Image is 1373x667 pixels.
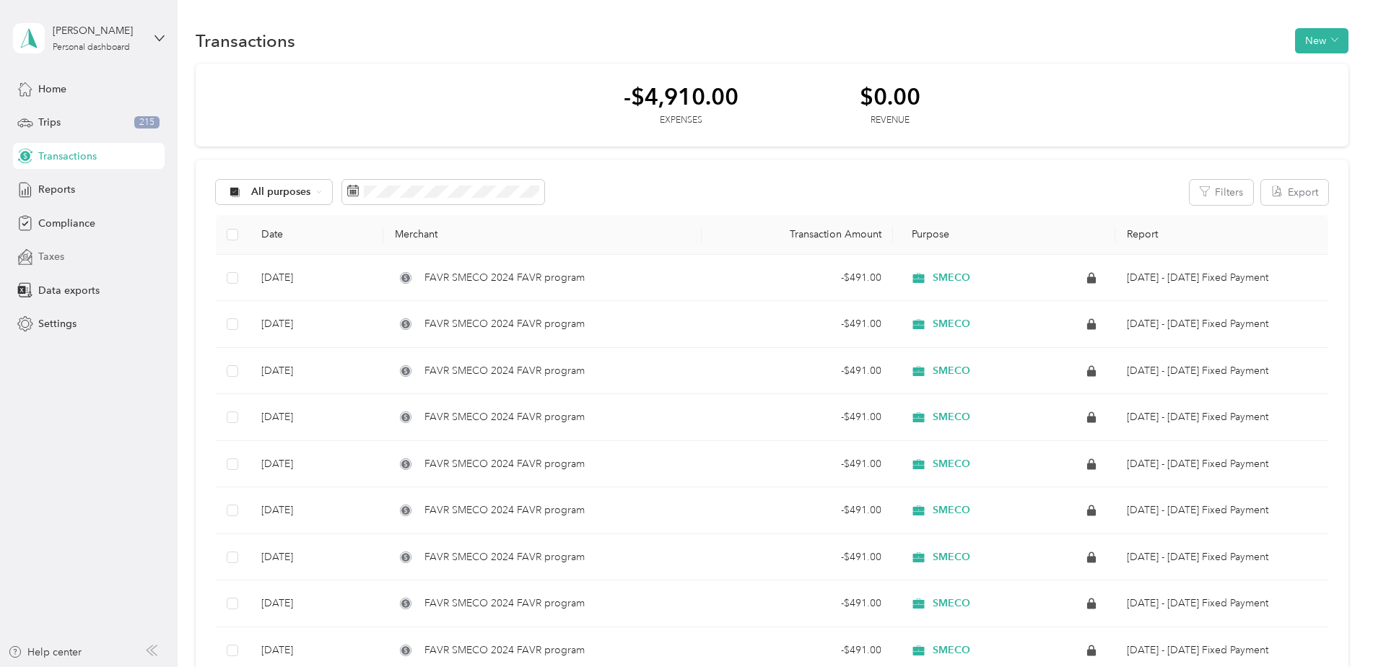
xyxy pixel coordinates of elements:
[713,642,881,658] div: - $491.00
[933,458,970,471] span: SMECO
[1115,487,1328,534] td: May 1 - 31, 2025 Fixed Payment
[713,596,881,611] div: - $491.00
[933,411,970,424] span: SMECO
[933,271,970,284] span: SMECO
[713,363,881,379] div: - $491.00
[424,270,585,286] span: FAVR SMECO 2024 FAVR program
[196,33,295,48] h1: Transactions
[1295,28,1348,53] button: New
[1190,180,1253,205] button: Filters
[424,502,585,518] span: FAVR SMECO 2024 FAVR program
[1292,586,1373,667] iframe: Everlance-gr Chat Button Frame
[424,596,585,611] span: FAVR SMECO 2024 FAVR program
[933,644,970,657] span: SMECO
[38,216,95,231] span: Compliance
[38,249,64,264] span: Taxes
[38,316,77,331] span: Settings
[713,549,881,565] div: - $491.00
[1115,580,1328,627] td: Mar 1 - 31, 2025 Fixed Payment
[38,182,75,197] span: Reports
[933,504,970,517] span: SMECO
[250,487,383,534] td: [DATE]
[424,409,585,425] span: FAVR SMECO 2024 FAVR program
[1115,394,1328,441] td: Jul 1 - 31, 2025 Fixed Payment
[624,84,738,109] div: -$4,910.00
[383,215,702,255] th: Merchant
[713,409,881,425] div: - $491.00
[933,597,970,610] span: SMECO
[250,215,383,255] th: Date
[251,187,311,197] span: All purposes
[1261,180,1328,205] button: Export
[713,270,881,286] div: - $491.00
[250,441,383,488] td: [DATE]
[1115,215,1328,255] th: Report
[1115,348,1328,395] td: Aug 1 - 31, 2025 Fixed Payment
[53,23,143,38] div: [PERSON_NAME]
[134,116,160,129] span: 215
[250,301,383,348] td: [DATE]
[424,456,585,472] span: FAVR SMECO 2024 FAVR program
[933,318,970,331] span: SMECO
[250,255,383,302] td: [DATE]
[1115,255,1328,302] td: Oct 1 - 31, 2025 Fixed Payment
[713,316,881,332] div: - $491.00
[624,114,738,127] div: Expenses
[424,642,585,658] span: FAVR SMECO 2024 FAVR program
[933,365,970,378] span: SMECO
[860,114,920,127] div: Revenue
[250,348,383,395] td: [DATE]
[860,84,920,109] div: $0.00
[424,549,585,565] span: FAVR SMECO 2024 FAVR program
[53,43,130,52] div: Personal dashboard
[38,149,97,164] span: Transactions
[1115,301,1328,348] td: Sep 1 - 30, 2025 Fixed Payment
[702,215,893,255] th: Transaction Amount
[933,551,970,564] span: SMECO
[38,82,66,97] span: Home
[1115,534,1328,581] td: Apr 1 - 30, 2025 Fixed Payment
[250,394,383,441] td: [DATE]
[905,228,950,240] span: Purpose
[38,283,100,298] span: Data exports
[250,534,383,581] td: [DATE]
[8,645,82,660] button: Help center
[713,502,881,518] div: - $491.00
[713,456,881,472] div: - $491.00
[250,580,383,627] td: [DATE]
[424,363,585,379] span: FAVR SMECO 2024 FAVR program
[1115,441,1328,488] td: Jun 1 - 30, 2025 Fixed Payment
[424,316,585,332] span: FAVR SMECO 2024 FAVR program
[38,115,61,130] span: Trips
